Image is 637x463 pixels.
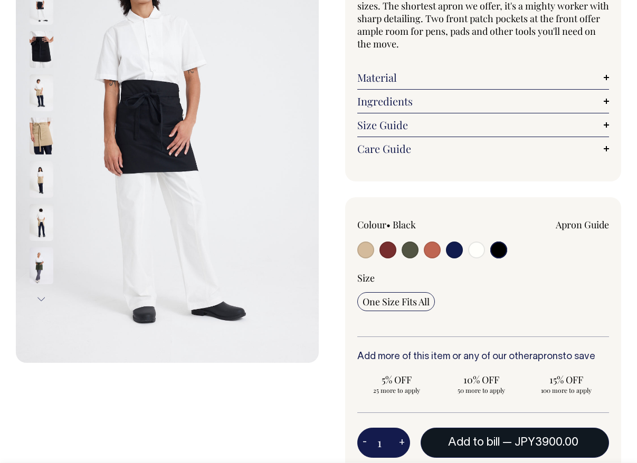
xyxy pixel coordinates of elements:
[386,218,391,231] span: •
[394,432,410,454] button: +
[556,218,609,231] a: Apron Guide
[442,370,521,398] input: 10% OFF 50 more to apply
[30,31,53,68] img: black
[533,373,601,386] span: 15% OFF
[357,95,610,108] a: Ingredients
[363,295,430,308] span: One Size Fits All
[502,437,581,448] span: —
[357,142,610,155] a: Care Guide
[357,370,436,398] input: 5% OFF 25 more to apply
[30,118,53,155] img: khaki
[30,247,53,284] img: olive
[533,352,563,361] a: aprons
[357,272,610,284] div: Size
[421,428,610,457] button: Add to bill —JPY3900.00
[357,292,435,311] input: One Size Fits All
[448,373,516,386] span: 10% OFF
[30,204,53,241] img: khaki
[357,352,610,362] h6: Add more of this item or any of our other to save
[357,218,458,231] div: Colour
[448,386,516,394] span: 50 more to apply
[393,218,416,231] label: Black
[30,161,53,198] img: khaki
[363,386,431,394] span: 25 more to apply
[357,432,372,454] button: -
[357,71,610,84] a: Material
[533,386,601,394] span: 100 more to apply
[515,437,578,448] span: JPY3900.00
[363,373,431,386] span: 5% OFF
[33,287,49,311] button: Next
[30,74,53,111] img: khaki
[357,119,610,131] a: Size Guide
[527,370,606,398] input: 15% OFF 100 more to apply
[448,437,500,448] span: Add to bill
